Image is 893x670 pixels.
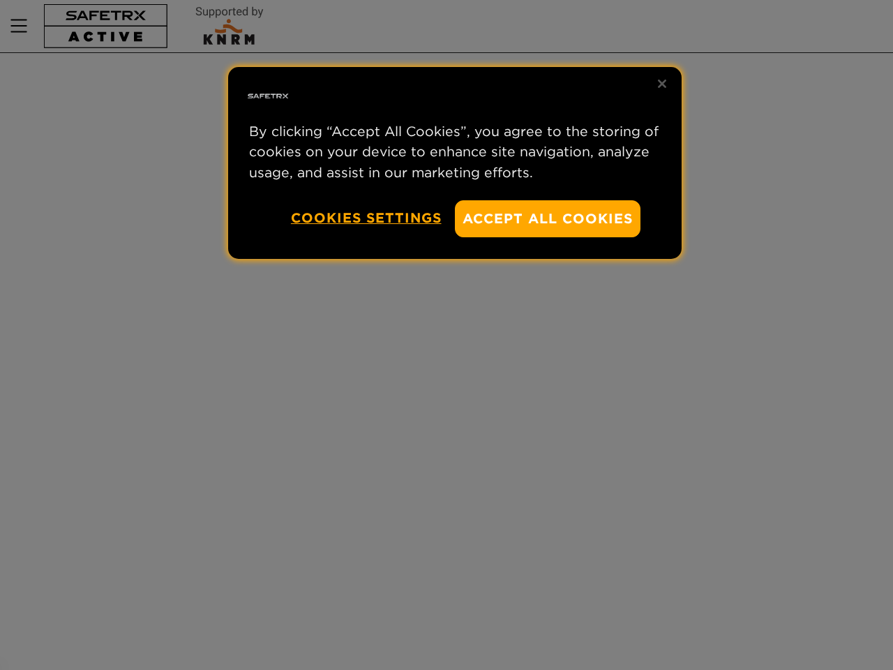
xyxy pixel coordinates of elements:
img: Safe Tracks [246,74,290,119]
button: Cookies Settings [291,200,442,236]
div: Privacy [228,67,682,259]
p: By clicking “Accept All Cookies”, you agree to the storing of cookies on your device to enhance s... [249,121,661,183]
button: Accept All Cookies [455,200,640,237]
button: Close [647,68,677,99]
